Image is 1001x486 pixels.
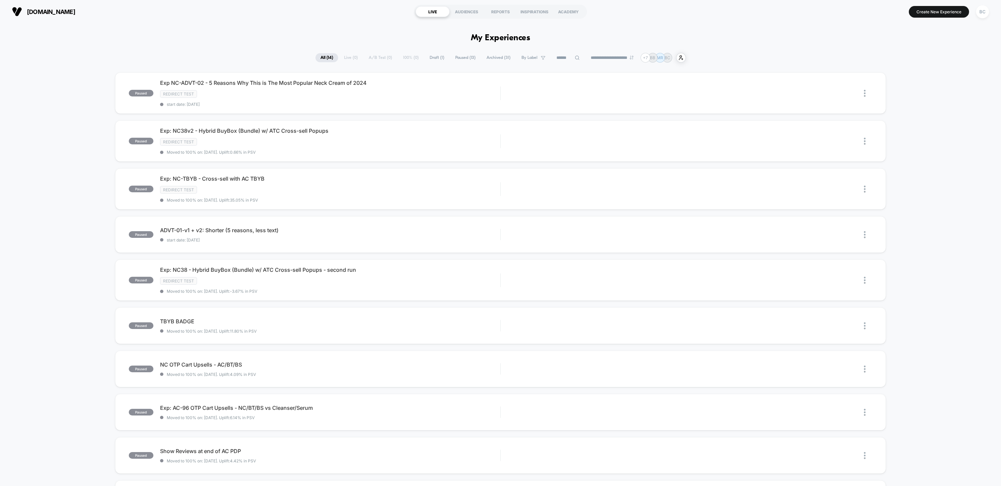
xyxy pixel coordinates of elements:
button: Create New Experience [909,6,969,18]
p: BB [650,55,655,60]
span: Paused ( 13 ) [450,53,481,62]
span: Redirect Test [160,90,197,98]
img: close [864,138,866,145]
span: Moved to 100% on: [DATE] . Uplift: 6.14% in PSV [167,415,255,420]
span: Archived ( 31 ) [482,53,515,62]
div: ACADEMY [551,6,585,17]
img: close [864,322,866,329]
span: start date: [DATE] [160,238,500,243]
span: Show Reviews at end of AC PDP [160,448,500,454]
span: paused [129,452,153,459]
span: Moved to 100% on: [DATE] . Uplift: 4.42% in PSV [167,458,256,463]
div: AUDIENCES [450,6,484,17]
span: paused [129,409,153,415]
span: paused [129,138,153,144]
span: Moved to 100% on: [DATE] . Uplift: 11.80% in PSV [167,329,257,334]
button: BC [974,5,991,19]
span: paused [129,322,153,329]
span: [DOMAIN_NAME] [27,8,75,15]
div: + 7 [641,53,650,63]
div: REPORTS [484,6,517,17]
span: Draft ( 1 ) [425,53,449,62]
span: Exp: AC-96 OTP Cart Upsells - NC/BT/BS vs Cleanser/Serum [160,405,500,411]
img: Visually logo [12,7,22,17]
span: Moved to 100% on: [DATE] . Uplift: 35.05% in PSV [167,198,258,203]
h1: My Experiences [471,33,530,43]
img: close [864,186,866,193]
span: Redirect Test [160,277,197,285]
span: Exp: NC-TBYB - Cross-sell with AC TBYB [160,175,500,182]
span: Exp NC-ADVT-02 - 5 Reasons Why This is The Most Popular Neck Cream of 2024 [160,80,500,86]
span: paused [129,90,153,96]
span: Exp: NC38 - Hybrid BuyBox (Bundle) w/ ATC Cross-sell Popups - second run [160,266,500,273]
span: Moved to 100% on: [DATE] . Uplift: -3.67% in PSV [167,289,257,294]
span: Exp: NC38v2 - Hybrid BuyBox (Bundle) w/ ATC Cross-sell Popups [160,127,500,134]
span: Redirect Test [160,186,197,194]
span: Redirect Test [160,138,197,146]
span: All ( 14 ) [315,53,338,62]
img: close [864,409,866,416]
img: close [864,231,866,238]
div: BC [976,5,989,18]
span: NC OTP Cart Upsells - AC/BT/BS [160,361,500,368]
img: close [864,452,866,459]
div: LIVE [416,6,450,17]
span: TBYB BADGE [160,318,500,325]
p: BC [665,55,670,60]
span: ADVT-01-v1 + v2: Shorter (5 reasons, less text) [160,227,500,234]
span: paused [129,366,153,372]
div: INSPIRATIONS [517,6,551,17]
span: By Label [521,55,537,60]
span: paused [129,231,153,238]
span: Moved to 100% on: [DATE] . Uplift: 0.66% in PSV [167,150,256,155]
img: close [864,90,866,97]
button: [DOMAIN_NAME] [10,6,77,17]
span: start date: [DATE] [160,102,500,107]
span: Moved to 100% on: [DATE] . Uplift: 4.09% in PSV [167,372,256,377]
img: close [864,277,866,284]
span: paused [129,277,153,283]
img: end [630,56,634,60]
span: paused [129,186,153,192]
p: MR [657,55,663,60]
img: close [864,366,866,373]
